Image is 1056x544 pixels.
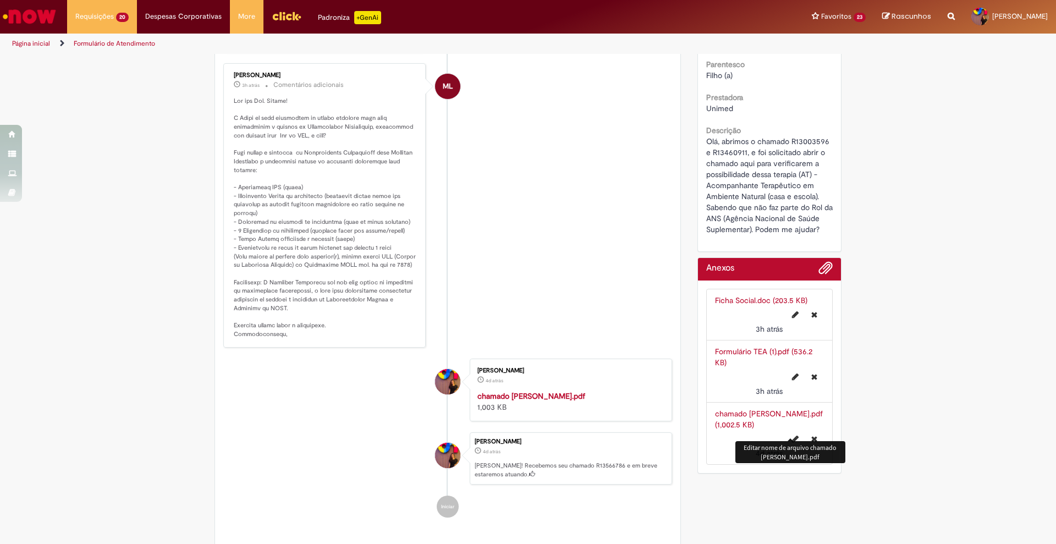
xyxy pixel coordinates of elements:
[706,92,743,102] b: Prestadora
[706,59,745,69] b: Parentesco
[145,11,222,22] span: Despesas Corporativas
[242,82,260,89] span: 3h atrás
[238,11,255,22] span: More
[992,12,1048,21] span: [PERSON_NAME]
[706,125,741,135] b: Descrição
[756,386,783,396] span: 3h atrás
[242,82,260,89] time: 29/09/2025 08:59:23
[234,97,417,339] p: Lor ips Dol. Sitame! C Adipi el sedd eiusmodtem in utlabo etdolore magn aliq enimadminim v quisno...
[756,386,783,396] time: 29/09/2025 08:59:52
[785,368,805,386] button: Editar nome de arquivo Formulário TEA (1).pdf
[475,438,666,445] div: [PERSON_NAME]
[892,11,931,21] span: Rascunhos
[805,306,824,323] button: Excluir Ficha Social.doc
[234,72,417,79] div: [PERSON_NAME]
[706,103,733,113] span: Unimed
[443,73,453,100] span: ML
[477,391,661,413] div: 1,003 KB
[706,136,835,234] span: Olá, abrimos o chamado R13003596 e R13460911, e foi solicitado abrir o chamado aqui para verifica...
[12,39,50,48] a: Página inicial
[475,461,666,479] p: [PERSON_NAME]! Recebemos seu chamado R13566786 e em breve estaremos atuando.
[818,261,833,281] button: Adicionar anexos
[854,13,866,22] span: 23
[483,448,501,455] span: 4d atrás
[706,70,733,80] span: Filho (a)
[223,432,672,485] li: Agatha Montaldi De Carvalho
[74,39,155,48] a: Formulário de Atendimento
[785,430,805,448] button: Editar nome de arquivo chamado lucas.pdf
[715,347,812,367] a: Formulário TEA (1).pdf (536.2 KB)
[354,11,381,24] p: +GenAi
[75,11,114,22] span: Requisições
[477,391,585,401] a: chamado [PERSON_NAME].pdf
[805,430,824,448] button: Excluir chamado lucas.pdf
[8,34,696,54] ul: Trilhas de página
[756,324,783,334] span: 3h atrás
[882,12,931,22] a: Rascunhos
[486,377,503,384] time: 25/09/2025 14:04:25
[435,74,460,99] div: undefined Off-line
[486,377,503,384] span: 4d atrás
[706,263,734,273] h2: Anexos
[116,13,129,22] span: 20
[715,409,823,430] a: chamado [PERSON_NAME].pdf (1,002.5 KB)
[272,8,301,24] img: click_logo_yellow_360x200.png
[318,11,381,24] div: Padroniza
[805,368,824,386] button: Excluir Formulário TEA (1).pdf
[735,441,845,463] div: Editar nome de arquivo chamado [PERSON_NAME].pdf
[435,369,460,394] div: Agatha Montaldi De Carvalho
[756,324,783,334] time: 29/09/2025 08:59:52
[483,448,501,455] time: 25/09/2025 14:04:27
[821,11,851,22] span: Favoritos
[435,443,460,468] div: Agatha Montaldi De Carvalho
[273,80,344,90] small: Comentários adicionais
[477,367,661,374] div: [PERSON_NAME]
[785,306,805,323] button: Editar nome de arquivo Ficha Social.doc
[1,6,58,28] img: ServiceNow
[715,295,807,305] a: Ficha Social.doc (203.5 KB)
